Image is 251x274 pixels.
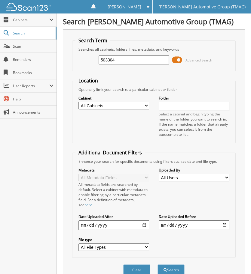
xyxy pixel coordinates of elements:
span: [PERSON_NAME] Automotive Group (TMAG) [158,5,246,9]
img: scan123-logo-white.svg [6,3,51,11]
label: Cabinet [78,96,149,101]
span: Announcements [13,110,54,115]
span: Reminders [13,57,54,62]
a: here [84,202,92,207]
label: Date Uploaded Before [159,214,229,219]
span: Search [13,31,53,36]
input: end [159,220,229,230]
span: Scan [13,44,54,49]
input: start [78,220,149,230]
span: Advanced Search [185,58,212,62]
div: Enhance your search for specific documents using filters such as date and file type. [75,159,232,164]
h1: Search [PERSON_NAME] Automotive Group (TMAG) [63,16,245,26]
div: Optionally limit your search to a particular cabinet or folder [75,87,232,92]
span: Cabinets [13,17,49,22]
div: Searches all cabinets, folders, files, metadata, and keywords [75,47,232,52]
span: [PERSON_NAME] [108,5,141,9]
div: All metadata fields are searched by default. Select a cabinet with metadata to enable filtering b... [78,182,149,207]
iframe: Chat Widget [221,245,251,274]
label: Uploaded By [159,168,229,173]
label: Metadata [78,168,149,173]
legend: Location [75,77,101,84]
span: Help [13,97,54,102]
legend: Additional Document Filters [75,149,145,156]
div: Select a cabinet and begin typing the name of the folder you want to search in. If the name match... [159,112,229,137]
label: Date Uploaded After [78,214,149,219]
legend: Search Term [75,37,110,44]
span: User Reports [13,83,49,88]
label: Folder [159,96,229,101]
span: Bookmarks [13,70,54,75]
label: File type [78,237,149,242]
